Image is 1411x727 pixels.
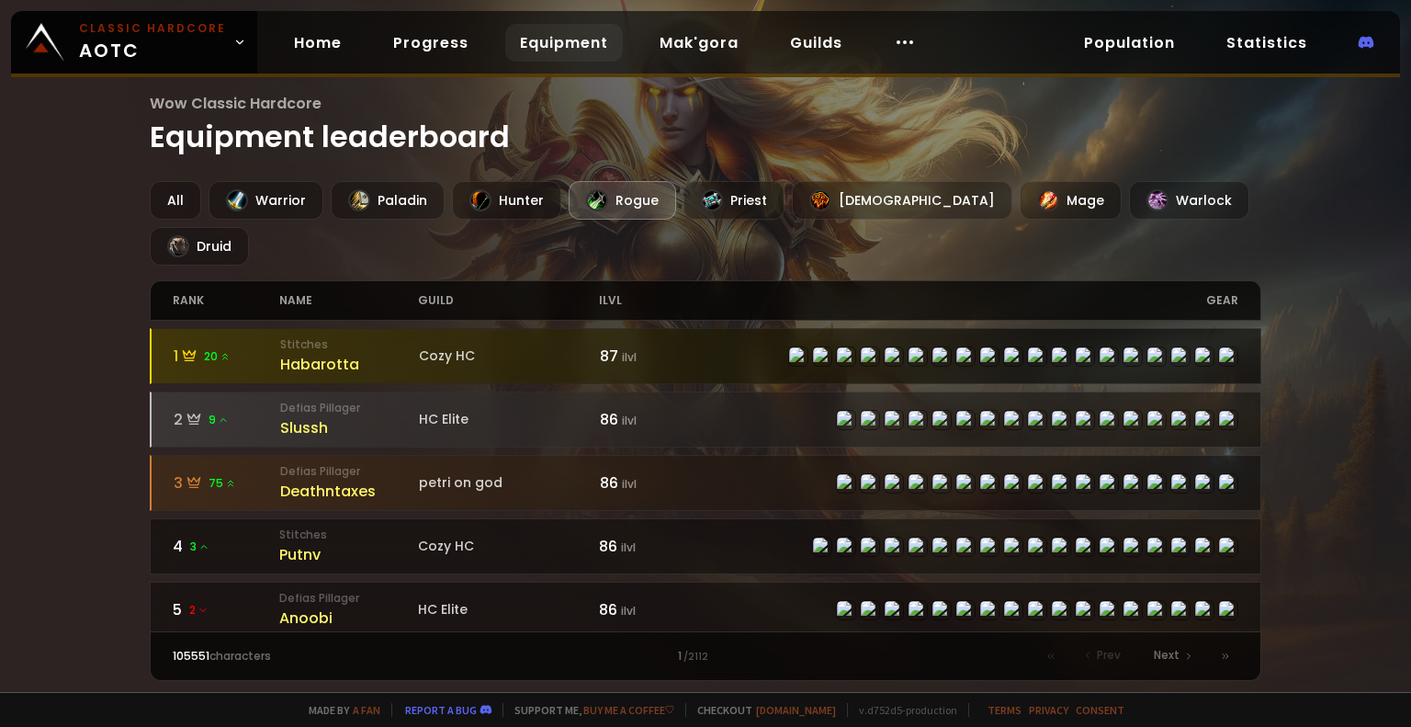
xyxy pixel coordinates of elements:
div: rank [173,281,279,320]
div: 86 [599,598,705,621]
div: Paladin [331,181,445,220]
small: Defias Pillager [280,463,419,480]
span: Support me, [502,703,674,717]
div: characters [173,648,439,665]
div: Warlock [1129,181,1249,220]
a: 29Defias PillagerSlusshHC Elite86 ilvlitem-22478item-19377item-22479item-22476item-22482item-2247... [150,392,1261,448]
div: HC Elite [419,410,600,429]
span: Wow Classic Hardcore [150,92,1261,115]
span: v. d752d5 - production [847,703,957,717]
small: Defias Pillager [280,400,419,416]
a: Buy me a coffee [583,703,674,717]
div: 86 [600,408,706,431]
small: ilvl [622,476,637,492]
a: [DOMAIN_NAME] [756,703,836,717]
div: name [279,281,418,320]
small: ilvl [621,540,636,555]
small: / 2112 [683,650,708,665]
div: 1 [439,648,972,665]
div: All [150,181,201,220]
a: 375 Defias PillagerDeathntaxespetri on god86 ilvlitem-22478item-19377item-22479item-21364item-224... [150,455,1261,511]
div: gear [705,281,1238,320]
span: Checkout [685,703,836,717]
span: Prev [1097,647,1121,664]
a: Report a bug [405,703,477,717]
div: Hunter [452,181,561,220]
div: 2 [174,408,280,431]
div: [DEMOGRAPHIC_DATA] [792,181,1012,220]
small: Stitches [279,527,418,543]
div: Deathntaxes [280,480,419,503]
div: Warrior [209,181,323,220]
span: 2 [189,602,209,619]
small: ilvl [621,603,636,619]
small: ilvl [622,413,637,428]
a: Consent [1076,703,1124,717]
div: Cozy HC [419,346,600,366]
a: Equipment [505,24,623,62]
a: Statistics [1212,24,1322,62]
div: 86 [600,471,706,494]
span: Made by [298,703,380,717]
div: HC Elite [418,600,599,619]
span: Next [1154,647,1180,664]
div: 1 [174,345,280,368]
span: 105551 [173,648,209,664]
span: 75 [209,475,236,492]
small: Stitches [280,336,419,353]
div: Rogue [569,181,676,220]
a: Home [279,24,356,62]
span: AOTC [79,20,226,64]
small: Classic Hardcore [79,20,226,37]
div: 4 [173,535,279,558]
a: 120 StitchesHabarottaCozy HC87 ilvlitem-22478item-19377item-22479item-11840item-21364item-22482it... [150,328,1261,384]
a: Mak'gora [645,24,753,62]
a: Population [1069,24,1190,62]
div: Anoobi [279,607,418,630]
div: Druid [150,227,249,266]
a: 43StitchesPutnvCozy HC86 ilvlitem-22478item-19377item-22479item-14617item-22476item-21586item-224... [150,518,1261,574]
div: Slussh [280,416,419,439]
a: a fan [353,703,380,717]
div: ilvl [599,281,705,320]
div: 87 [600,345,706,368]
span: 3 [190,539,209,555]
div: petri on god [419,473,600,493]
a: 52 Defias PillagerAnoobiHC Elite86 ilvlitem-22478item-19377item-22479item-22476item-22482item-224... [150,582,1261,638]
span: 20 [204,348,231,365]
div: Cozy HC [418,537,599,556]
a: Privacy [1029,703,1068,717]
a: Classic HardcoreAOTC [11,11,257,74]
a: Guilds [775,24,857,62]
h1: Equipment leaderboard [150,92,1261,159]
div: guild [418,281,599,320]
a: Terms [988,703,1022,717]
span: 9 [209,412,229,428]
div: 86 [599,535,705,558]
div: 3 [174,471,280,494]
div: Priest [683,181,785,220]
small: ilvl [622,349,637,365]
div: 5 [173,598,279,621]
div: Mage [1020,181,1122,220]
div: Habarotta [280,353,419,376]
div: Putnv [279,543,418,566]
a: Progress [378,24,483,62]
small: Defias Pillager [279,590,418,607]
